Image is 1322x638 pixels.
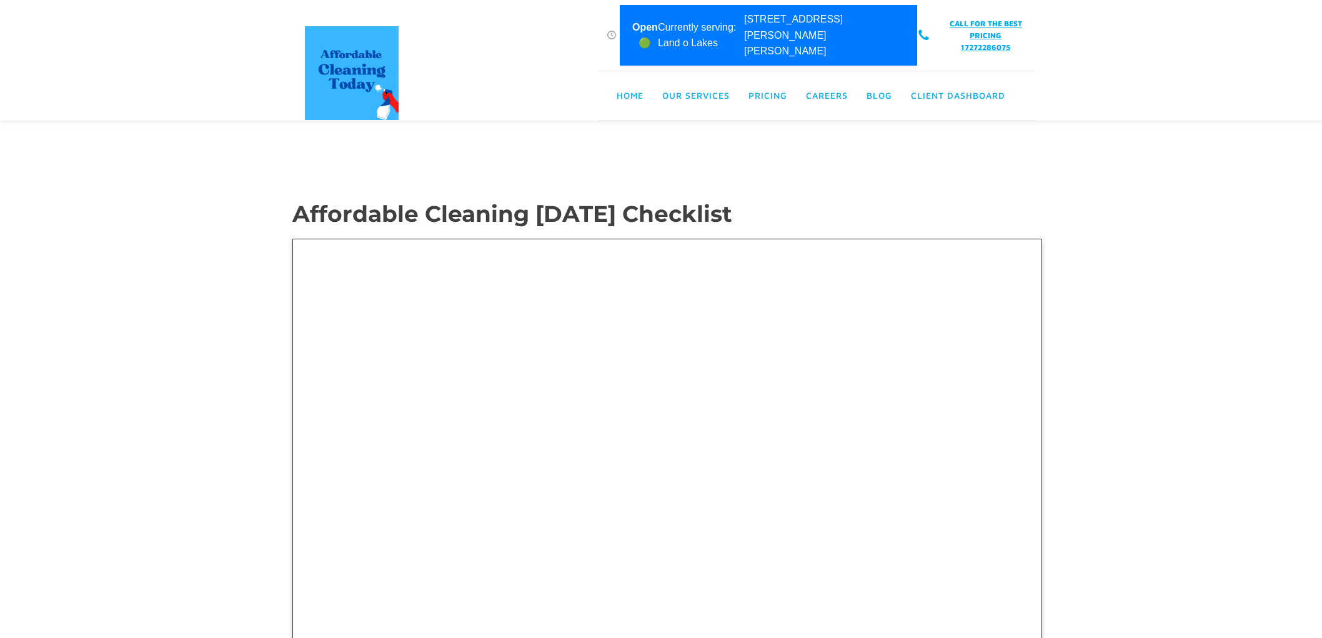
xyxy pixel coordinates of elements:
a: Client Dashboard [902,76,1015,115]
a: Home [607,76,653,115]
a: Careers [797,76,857,115]
div: [STREET_ADDRESS][PERSON_NAME][PERSON_NAME] [744,11,905,59]
a: CALL FOR THE BEST PRICING17272286075 [945,17,1026,54]
a: Blog [857,76,902,115]
img: affordable cleaning today Logo [305,26,399,120]
a: Our Services [653,76,739,115]
a: Pricing [739,76,797,115]
img: Clock Affordable Cleaning Today [607,31,616,39]
h1: Affordable Cleaning [DATE] Checklist [292,196,732,239]
div: Currently serving: Land o Lakes [658,19,744,51]
span: Open 🟢 [632,19,658,51]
